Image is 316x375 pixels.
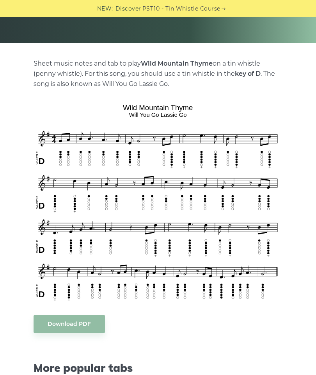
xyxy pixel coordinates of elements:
a: PST10 - Tin Whistle Course [142,4,220,13]
strong: Wild Mountain Thyme [141,60,213,67]
span: More popular tabs [34,361,282,375]
p: Sheet music notes and tab to play on a tin whistle (penny whistle). For this song, you should use... [34,59,282,89]
span: Discover [115,4,141,13]
strong: key of D [235,70,261,77]
span: NEW: [97,4,113,13]
a: Download PDF [34,315,105,333]
img: Wild Mountain Thyme Tin Whistle Tab & Sheet Music [34,101,282,303]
